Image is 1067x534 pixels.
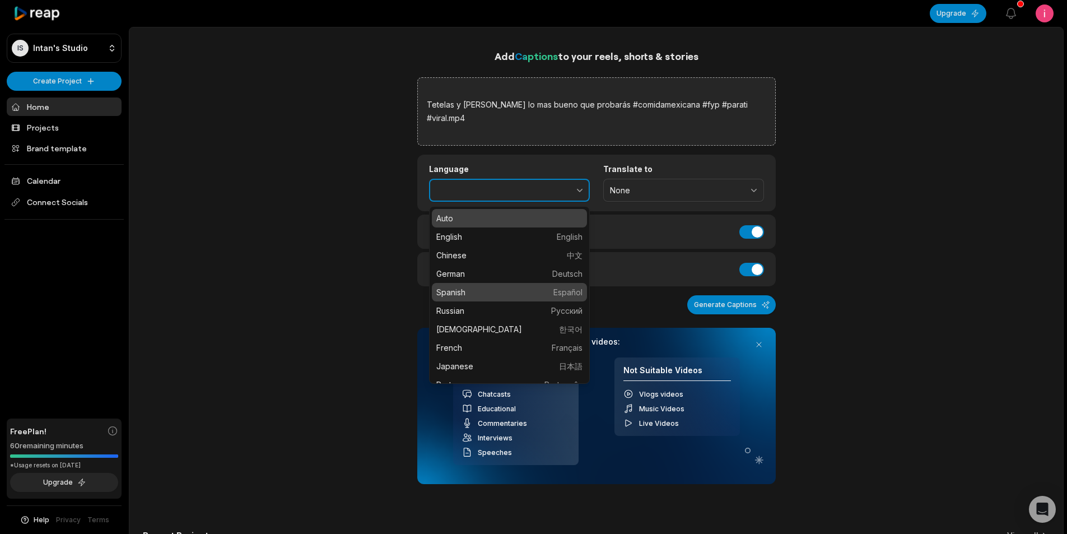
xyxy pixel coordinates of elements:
button: Upgrade [930,4,986,23]
div: 60 remaining minutes [10,440,118,452]
p: Japanese [436,360,583,372]
p: Intan's Studio [33,43,88,53]
span: Live Videos [639,419,679,428]
span: Chatcasts [478,390,511,398]
p: Russian [436,305,583,317]
span: Vlogs videos [639,390,683,398]
span: Deutsch [552,268,583,280]
span: Connect Socials [7,192,122,212]
p: Portuguese [436,379,583,391]
span: Français [552,342,583,354]
span: English [557,231,583,243]
div: *Usage resets on [DATE] [10,461,118,470]
p: French [436,342,583,354]
div: IS [12,40,29,57]
span: Português [544,379,583,391]
p: German [436,268,583,280]
button: Generate Captions [687,295,776,314]
span: None [610,185,742,196]
span: Free Plan! [10,425,46,437]
span: Help [34,515,49,525]
span: 中文 [567,249,583,261]
p: Chinese [436,249,583,261]
h1: Add to your reels, shorts & stories [417,48,776,64]
div: Open Intercom Messenger [1029,496,1056,523]
p: [DEMOGRAPHIC_DATA] [436,323,583,335]
span: 日本語 [559,360,583,372]
a: Terms [87,515,109,525]
a: Calendar [7,171,122,190]
span: Captions [515,50,558,62]
label: Tetelas y [PERSON_NAME] lo mas bueno que probarás #comidamexicana #fyp #parati #viral.mp4 [427,98,766,125]
button: Help [20,515,49,525]
span: Educational [478,405,516,413]
a: Privacy [56,515,81,525]
h3: Our AI performs best with TALKING videos: [453,337,740,347]
span: Español [553,286,583,298]
button: Create Project [7,72,122,91]
label: Translate to [603,164,764,174]
a: Home [7,97,122,116]
label: Language [429,164,590,174]
h4: Not Suitable Videos [623,365,731,382]
span: 한국어 [559,323,583,335]
span: Speeches [478,448,512,457]
p: Spanish [436,286,583,298]
span: Interviews [478,434,512,442]
p: English [436,231,583,243]
span: Русский [551,305,583,317]
a: Projects [7,118,122,137]
span: Music Videos [639,405,684,413]
span: Commentaries [478,419,527,428]
button: None [603,179,764,202]
button: Upgrade [10,473,118,492]
a: Brand template [7,139,122,157]
p: Auto [436,212,583,224]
